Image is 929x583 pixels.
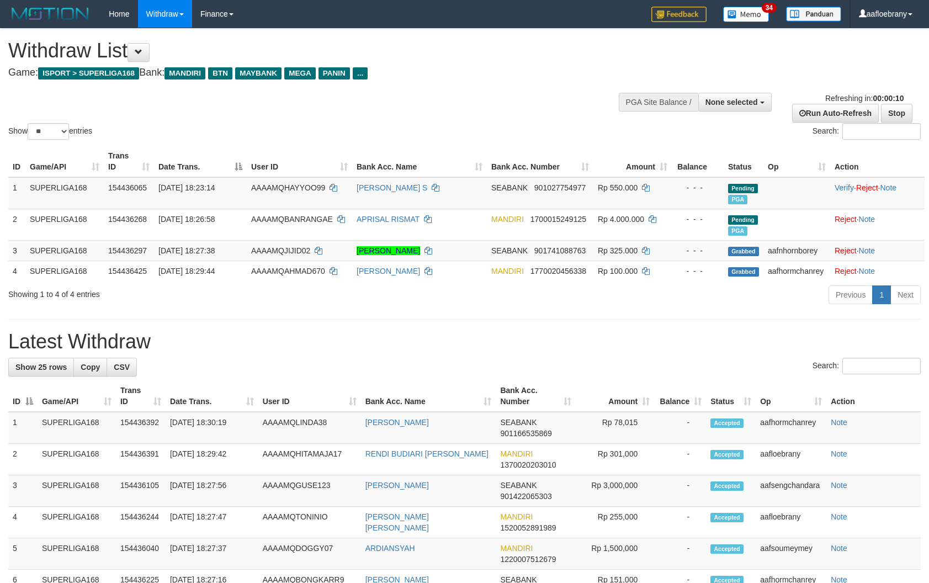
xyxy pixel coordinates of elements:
td: AAAAMQHITAMAJA17 [258,444,361,475]
a: Note [859,267,875,275]
td: [DATE] 18:27:56 [166,475,258,507]
a: Next [890,285,921,304]
th: Game/API: activate to sort column ascending [38,380,116,412]
td: · [830,209,925,240]
th: Op: activate to sort column ascending [756,380,826,412]
td: 2 [8,209,25,240]
a: APRISAL RISMAT [357,215,420,224]
div: Showing 1 to 4 of 4 entries [8,284,379,300]
span: [DATE] 18:27:38 [158,246,215,255]
a: 1 [872,285,891,304]
th: Balance [672,146,724,177]
span: [DATE] 18:26:58 [158,215,215,224]
img: Button%20Memo.svg [723,7,769,22]
div: - - - [676,182,719,193]
td: [DATE] 18:27:47 [166,507,258,538]
td: 3 [8,475,38,507]
td: 154436391 [116,444,166,475]
td: · [830,240,925,261]
td: · [830,261,925,281]
button: None selected [698,93,772,112]
td: 5 [8,538,38,570]
select: Showentries [28,123,69,140]
strong: 00:00:10 [873,94,904,103]
span: Accepted [710,513,744,522]
span: Copy 1370020203010 to clipboard [500,460,556,469]
td: - [654,475,706,507]
span: Copy 901166535869 to clipboard [500,429,551,438]
td: aafsengchandara [756,475,826,507]
th: Bank Acc. Name: activate to sort column ascending [352,146,487,177]
th: User ID: activate to sort column ascending [258,380,361,412]
span: Rp 4.000.000 [598,215,644,224]
a: Verify [835,183,854,192]
td: Rp 3,000,000 [576,475,654,507]
span: SEABANK [491,246,528,255]
th: Amount: activate to sort column ascending [576,380,654,412]
span: MANDIRI [491,215,524,224]
span: Copy 901741088763 to clipboard [534,246,586,255]
a: Note [831,481,847,490]
td: Rp 255,000 [576,507,654,538]
span: Pending [728,184,758,193]
td: 1 [8,177,25,209]
td: AAAAMQLINDA38 [258,412,361,444]
span: Copy 1520052891989 to clipboard [500,523,556,532]
th: Bank Acc. Number: activate to sort column ascending [496,380,576,412]
span: 154436065 [108,183,147,192]
span: Copy 901422065303 to clipboard [500,492,551,501]
a: [PERSON_NAME] [365,481,429,490]
a: Previous [829,285,873,304]
td: SUPERLIGA168 [38,538,116,570]
th: Bank Acc. Name: activate to sort column ascending [361,380,496,412]
img: panduan.png [786,7,841,22]
span: Accepted [710,481,744,491]
span: 34 [762,3,777,13]
span: Copy 1770020456338 to clipboard [530,267,586,275]
td: SUPERLIGA168 [38,475,116,507]
td: SUPERLIGA168 [38,507,116,538]
a: Note [831,544,847,553]
span: BTN [208,67,232,79]
span: Copy 1220007512679 to clipboard [500,555,556,564]
td: 2 [8,444,38,475]
span: MANDIRI [500,512,533,521]
span: MANDIRI [491,267,524,275]
td: aafnhornborey [763,240,830,261]
div: - - - [676,266,719,277]
td: SUPERLIGA168 [25,177,104,209]
a: [PERSON_NAME] S [357,183,427,192]
span: Accepted [710,450,744,459]
td: aafhormchanrey [763,261,830,281]
span: Marked by aafsengchandara [728,195,747,204]
th: Status: activate to sort column ascending [706,380,756,412]
span: MANDIRI [500,544,533,553]
td: [DATE] 18:29:42 [166,444,258,475]
a: [PERSON_NAME] [357,246,420,255]
span: Accepted [710,544,744,554]
span: ... [353,67,368,79]
td: - [654,507,706,538]
span: 154436297 [108,246,147,255]
th: Trans ID: activate to sort column ascending [116,380,166,412]
th: Bank Acc. Number: activate to sort column ascending [487,146,593,177]
span: Pending [728,215,758,225]
a: CSV [107,358,137,377]
td: - [654,412,706,444]
td: aafloebrany [756,507,826,538]
td: 154436392 [116,412,166,444]
a: RENDI BUDIARI [PERSON_NAME] [365,449,489,458]
span: ISPORT > SUPERLIGA168 [38,67,139,79]
th: User ID: activate to sort column ascending [247,146,352,177]
span: 154436268 [108,215,147,224]
td: 3 [8,240,25,261]
a: [PERSON_NAME] [365,418,429,427]
span: CSV [114,363,130,372]
span: AAAAMQJIJID02 [251,246,310,255]
td: SUPERLIGA168 [25,240,104,261]
label: Search: [813,123,921,140]
td: · · [830,177,925,209]
span: AAAAMQBANRANGAE [251,215,333,224]
td: - [654,444,706,475]
span: AAAAMQAHMAD670 [251,267,325,275]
